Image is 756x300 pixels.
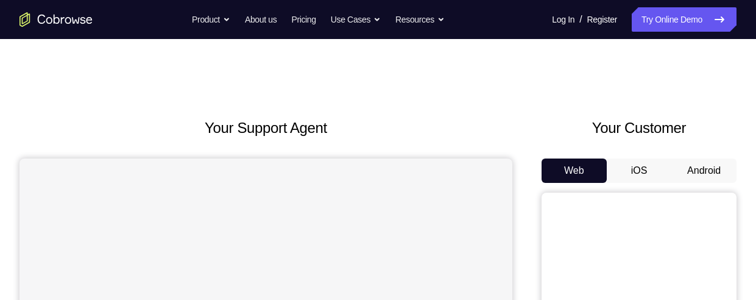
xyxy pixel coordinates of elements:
[245,7,277,32] a: About us
[291,7,316,32] a: Pricing
[542,159,607,183] button: Web
[19,117,512,139] h2: Your Support Agent
[632,7,737,32] a: Try Online Demo
[587,7,617,32] a: Register
[552,7,574,32] a: Log In
[607,159,672,183] button: iOS
[542,117,737,139] h2: Your Customer
[19,12,93,27] a: Go to the home page
[331,7,381,32] button: Use Cases
[671,159,737,183] button: Android
[579,12,582,27] span: /
[192,7,230,32] button: Product
[395,7,445,32] button: Resources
